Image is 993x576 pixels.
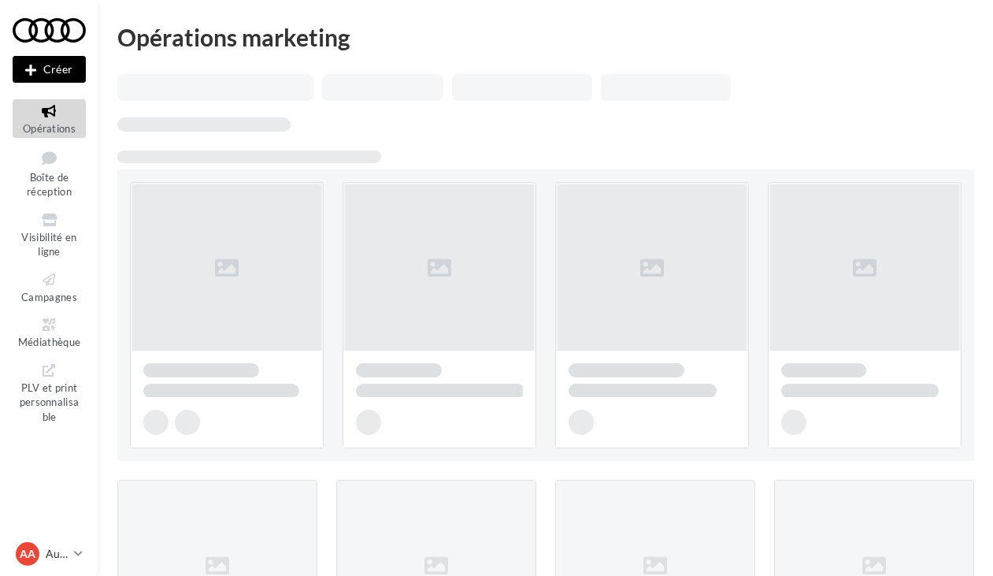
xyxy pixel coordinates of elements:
p: Audi [GEOGRAPHIC_DATA] [46,546,68,562]
div: Opérations marketing [117,25,974,49]
a: PLV et print personnalisable [13,359,86,427]
span: AA [20,546,35,562]
a: Boîte de réception [13,144,86,202]
span: Visibilité en ligne [21,231,76,258]
a: Campagnes [13,268,86,307]
span: Boîte de réception [27,171,72,199]
span: Médiathèque [18,336,81,348]
span: PLV et print personnalisable [20,378,80,423]
div: Nouvelle campagne [13,56,86,83]
span: Campagnes [21,291,77,303]
a: Opérations [13,99,86,138]
a: AA Audi [GEOGRAPHIC_DATA] [13,539,86,569]
span: Opérations [23,122,76,135]
a: Visibilité en ligne [13,208,86,262]
button: Créer [13,56,86,83]
a: Médiathèque [13,313,86,351]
